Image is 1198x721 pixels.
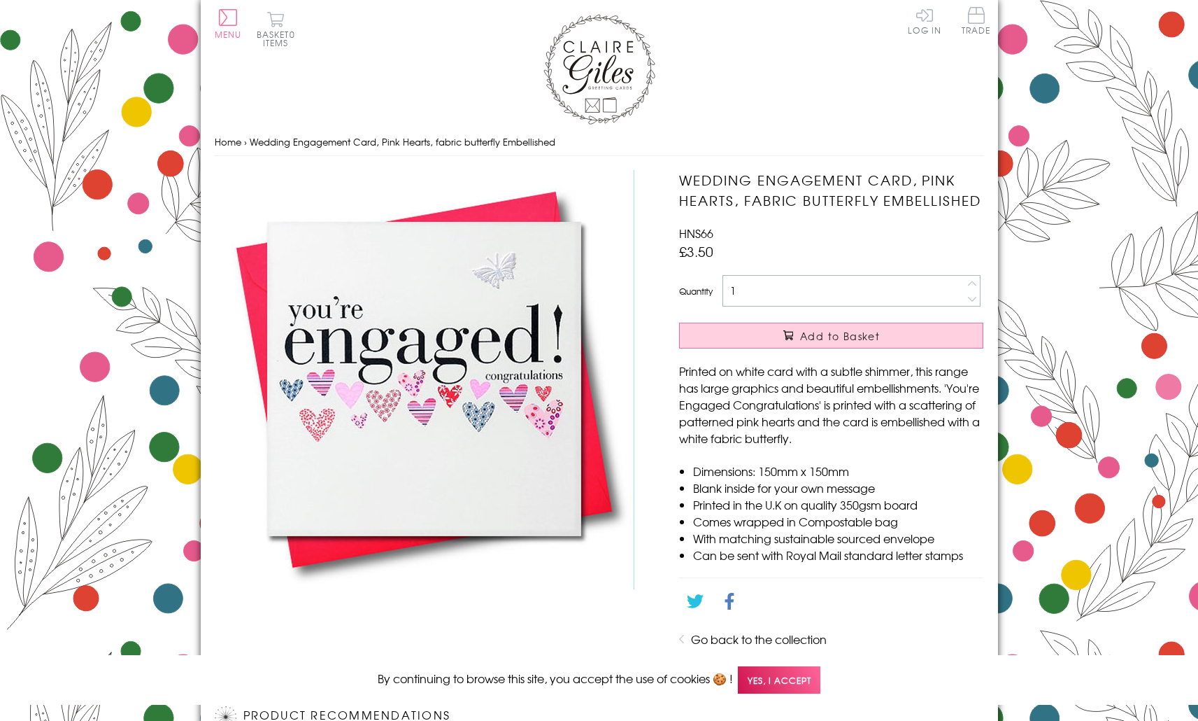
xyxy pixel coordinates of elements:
[679,225,713,241] span: HNS66
[215,9,242,38] button: Menu
[962,7,991,34] span: Trade
[543,14,655,125] img: Claire Giles Greetings Cards
[962,7,991,37] a: Trade
[215,135,241,148] a: Home
[215,28,242,41] span: Menu
[693,513,983,530] li: Comes wrapped in Compostable bag
[250,135,555,148] span: Wedding Engagement Card, Pink Hearts, fabric butterfly Embellished
[679,323,983,349] button: Add to Basket
[244,135,247,148] span: ›
[679,170,983,211] h1: Wedding Engagement Card, Pink Hearts, fabric butterfly Embellished
[257,11,295,47] button: Basket0 items
[738,666,820,694] span: Yes, I accept
[679,241,713,261] span: £3.50
[693,463,983,479] li: Dimensions: 150mm x 150mm
[215,128,984,157] nav: breadcrumbs
[679,285,713,297] label: Quantity
[679,363,983,447] p: Printed on white card with a subtle shimmer, this range has large graphics and beautiful embellis...
[263,28,295,49] span: 0 items
[800,329,880,343] span: Add to Basket
[215,170,634,589] img: Wedding Engagement Card, Pink Hearts, fabric butterfly Embellished
[693,530,983,547] li: With matching sustainable sourced envelope
[693,547,983,563] li: Can be sent with Royal Mail standard letter stamps
[691,631,827,647] a: Go back to the collection
[693,479,983,496] li: Blank inside for your own message
[908,7,941,34] a: Log In
[693,496,983,513] li: Printed in the U.K on quality 350gsm board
